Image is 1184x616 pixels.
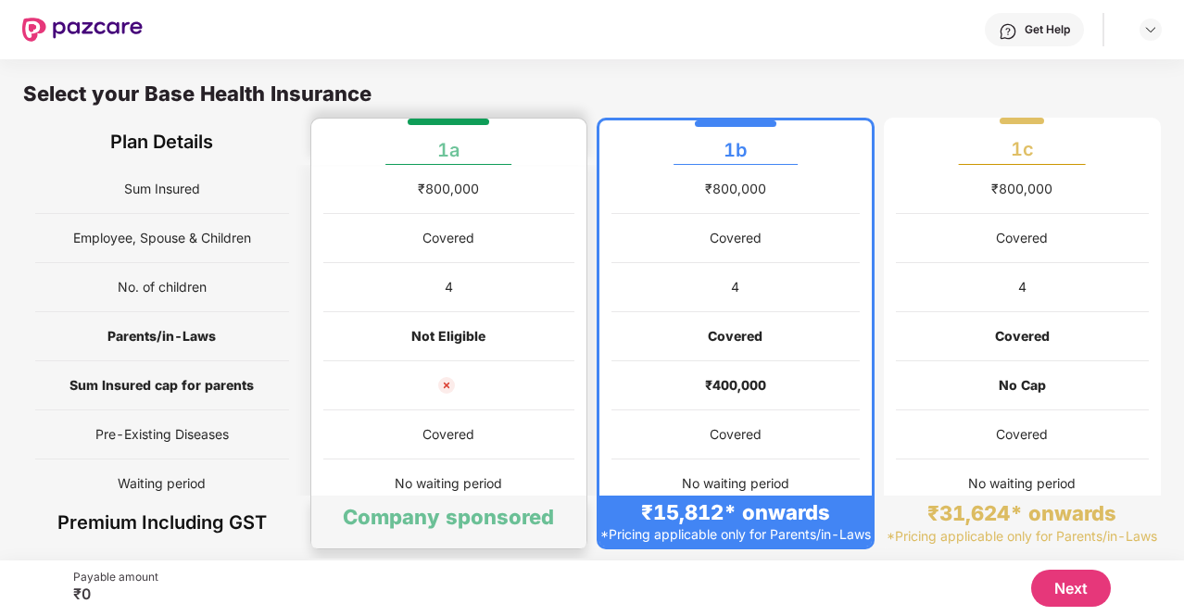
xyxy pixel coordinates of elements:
[445,277,453,297] div: 4
[999,22,1017,41] img: svg+xml;base64,PHN2ZyBpZD0iSGVscC0zMngzMiIgeG1sbnM9Imh0dHA6Ly93d3cudzMub3JnLzIwMDAvc3ZnIiB3aWR0aD...
[1018,277,1027,297] div: 4
[999,375,1046,396] div: No Cap
[124,171,200,207] span: Sum Insured
[422,424,474,445] div: Covered
[22,18,143,42] img: New Pazcare Logo
[1143,22,1158,37] img: svg+xml;base64,PHN2ZyBpZD0iRHJvcGRvd24tMzJ4MzIiIHhtbG5zPSJodHRwOi8vd3d3LnczLm9yZy8yMDAwL3N2ZyIgd2...
[69,368,254,403] span: Sum Insured cap for parents
[23,81,1161,118] div: Select your Base Health Insurance
[343,504,554,530] div: Company sponsored
[422,228,474,248] div: Covered
[731,277,739,297] div: 4
[996,228,1048,248] div: Covered
[887,527,1157,545] div: *Pricing applicable only for Parents/in-Laws
[1025,22,1070,37] div: Get Help
[35,118,289,165] div: Plan Details
[991,179,1052,199] div: ₹800,000
[710,424,762,445] div: Covered
[996,424,1048,445] div: Covered
[1011,123,1034,160] div: 1c
[35,496,289,549] div: Premium Including GST
[73,585,158,603] div: ₹0
[118,466,206,501] span: Waiting period
[682,473,789,494] div: No waiting period
[1031,570,1111,607] button: Next
[118,270,207,305] span: No. of children
[418,179,479,199] div: ₹800,000
[411,326,485,346] div: Not Eligible
[995,326,1050,346] div: Covered
[600,525,871,543] div: *Pricing applicable only for Parents/in-Laws
[705,179,766,199] div: ₹800,000
[705,375,766,396] div: ₹400,000
[395,473,502,494] div: No waiting period
[927,500,1116,526] div: ₹31,624* onwards
[710,228,762,248] div: Covered
[435,374,458,396] img: not_cover_cross.svg
[73,570,158,585] div: Payable amount
[107,319,216,354] span: Parents/in-Laws
[437,124,460,161] div: 1a
[73,220,251,256] span: Employee, Spouse & Children
[708,326,762,346] div: Covered
[641,499,830,525] div: ₹15,812* onwards
[724,124,747,161] div: 1b
[968,473,1076,494] div: No waiting period
[95,417,229,452] span: Pre-Existing Diseases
